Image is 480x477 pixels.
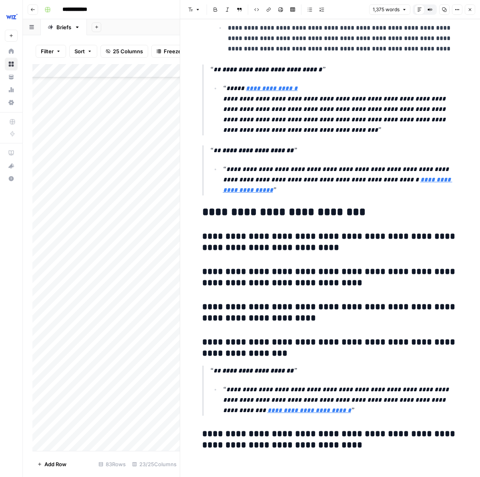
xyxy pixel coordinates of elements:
a: Browse [5,58,18,70]
span: Filter [41,47,54,55]
a: Briefs [41,19,87,35]
a: Settings [5,96,18,109]
button: What's new? [5,159,18,172]
button: Filter [36,45,66,58]
button: Workspace: Wiz [5,6,18,26]
span: Freeze Columns [164,47,205,55]
span: Add Row [44,460,66,468]
button: Sort [69,45,97,58]
div: Briefs [56,23,71,31]
button: 1,375 words [369,4,410,15]
span: 25 Columns [113,47,143,55]
a: AirOps Academy [5,147,18,159]
span: 1,375 words [373,6,400,13]
div: What's new? [5,160,17,172]
img: Wiz Logo [5,9,19,24]
div: 23/25 Columns [129,458,180,471]
button: Help + Support [5,172,18,185]
a: Your Data [5,70,18,83]
a: Usage [5,83,18,96]
a: Home [5,45,18,58]
button: Add Row [32,458,71,471]
span: Sort [74,47,85,55]
div: 83 Rows [95,458,129,471]
button: Freeze Columns [151,45,210,58]
button: 25 Columns [100,45,148,58]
